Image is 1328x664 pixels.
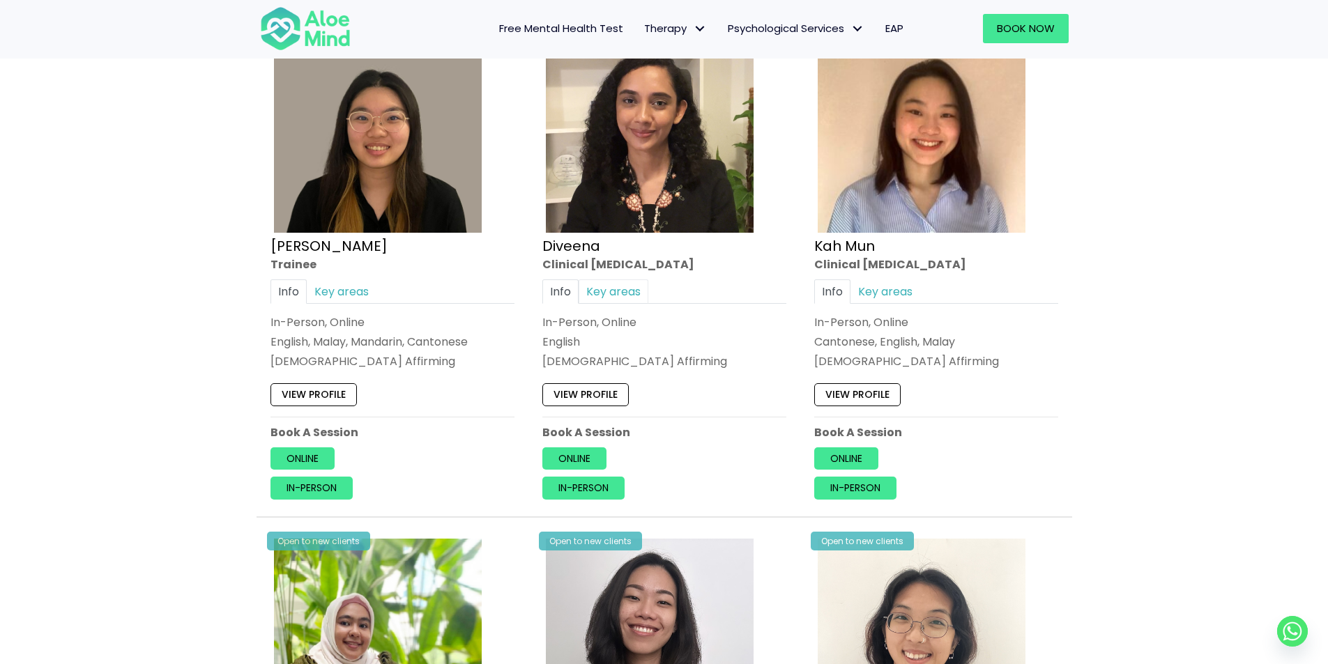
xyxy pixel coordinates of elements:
div: In-Person, Online [814,314,1058,330]
img: Aloe mind Logo [260,6,351,52]
img: IMG_1660 – Diveena Nair [546,25,754,233]
div: Open to new clients [539,532,642,550]
a: [PERSON_NAME] [270,236,388,255]
a: Info [542,279,579,304]
a: View profile [270,383,357,406]
a: Free Mental Health Test [489,14,634,43]
span: Therapy: submenu [690,19,710,39]
span: Book Now [997,21,1055,36]
a: In-person [814,477,896,499]
a: Info [814,279,850,304]
div: Clinical [MEDICAL_DATA] [542,256,786,272]
a: Diveena [542,236,600,255]
div: [DEMOGRAPHIC_DATA] Affirming [814,353,1058,369]
a: Key areas [307,279,376,304]
a: Online [814,447,878,470]
a: View profile [542,383,629,406]
a: TherapyTherapy: submenu [634,14,717,43]
a: In-person [270,477,353,499]
a: Info [270,279,307,304]
div: Clinical [MEDICAL_DATA] [814,256,1058,272]
a: Online [270,447,335,470]
span: Psychological Services: submenu [848,19,868,39]
p: English, Malay, Mandarin, Cantonese [270,334,514,350]
div: In-Person, Online [542,314,786,330]
a: EAP [875,14,914,43]
p: Book A Session [814,424,1058,440]
img: Profile – Xin Yi [274,25,482,233]
div: [DEMOGRAPHIC_DATA] Affirming [270,353,514,369]
a: Key areas [579,279,648,304]
div: In-Person, Online [270,314,514,330]
a: Whatsapp [1277,616,1308,647]
div: [DEMOGRAPHIC_DATA] Affirming [542,353,786,369]
a: Kah Mun [814,236,875,255]
span: Therapy [644,21,707,36]
a: Book Now [983,14,1069,43]
p: Book A Session [270,424,514,440]
a: View profile [814,383,901,406]
div: Open to new clients [267,532,370,550]
a: Key areas [850,279,920,304]
p: Book A Session [542,424,786,440]
p: English [542,334,786,350]
a: In-person [542,477,625,499]
span: Free Mental Health Test [499,21,623,36]
p: Cantonese, English, Malay [814,334,1058,350]
div: Trainee [270,256,514,272]
div: Open to new clients [811,532,914,550]
img: Kah Mun-profile-crop-300×300 [818,25,1025,233]
a: Online [542,447,606,470]
span: EAP [885,21,903,36]
nav: Menu [369,14,914,43]
span: Psychological Services [728,21,864,36]
a: Psychological ServicesPsychological Services: submenu [717,14,875,43]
